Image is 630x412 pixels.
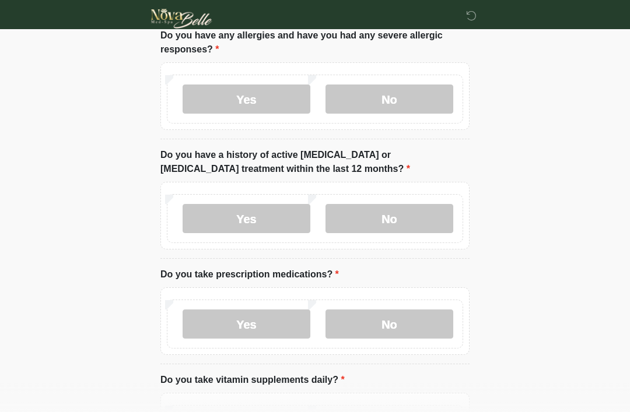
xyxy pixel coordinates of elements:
label: Yes [183,204,310,233]
label: Yes [183,84,310,114]
label: Do you take vitamin supplements daily? [160,373,345,387]
label: Do you take prescription medications? [160,267,339,281]
label: Do you have any allergies and have you had any severe allergic responses? [160,29,470,57]
label: No [325,84,453,114]
label: No [325,204,453,233]
label: No [325,309,453,339]
img: Novabelle medspa Logo [149,9,215,29]
label: Do you have a history of active [MEDICAL_DATA] or [MEDICAL_DATA] treatment within the last 12 mon... [160,148,470,176]
label: Yes [183,309,310,339]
